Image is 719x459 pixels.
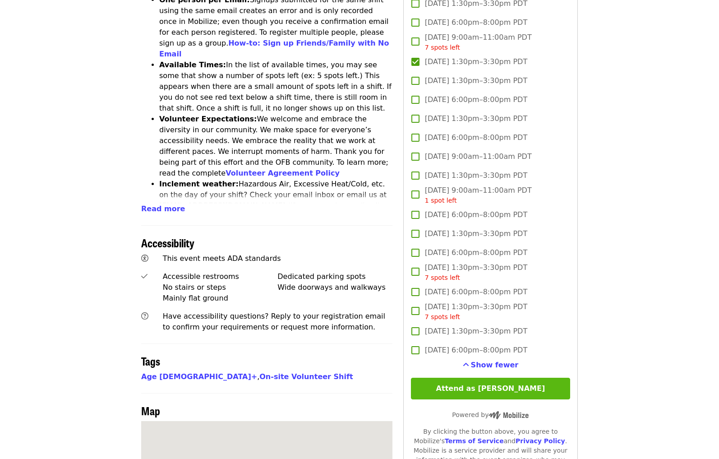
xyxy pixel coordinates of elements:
[425,247,527,258] span: [DATE] 6:00pm–8:00pm PDT
[159,180,239,188] strong: Inclement weather:
[425,75,527,86] span: [DATE] 1:30pm–3:30pm PDT
[445,437,504,445] a: Terms of Service
[516,437,565,445] a: Privacy Policy
[425,301,527,322] span: [DATE] 1:30pm–3:30pm PDT
[163,271,278,282] div: Accessible restrooms
[141,312,148,320] i: question-circle icon
[159,60,226,69] strong: Available Times:
[463,360,519,371] button: See more timeslots
[425,56,527,67] span: [DATE] 1:30pm–3:30pm PDT
[277,282,392,293] div: Wide doorways and walkways
[141,372,257,381] a: Age [DEMOGRAPHIC_DATA]+
[163,293,278,304] div: Mainly flat ground
[141,235,194,250] span: Accessibility
[163,282,278,293] div: No stairs or steps
[159,115,257,123] strong: Volunteer Expectations:
[489,411,529,419] img: Powered by Mobilize
[425,132,527,143] span: [DATE] 6:00pm–8:00pm PDT
[141,403,160,418] span: Map
[141,372,259,381] span: ,
[259,372,353,381] a: On-site Volunteer Shift
[425,209,527,220] span: [DATE] 6:00pm–8:00pm PDT
[159,114,392,179] li: We welcome and embrace the diversity in our community. We make space for everyone’s accessibility...
[425,274,460,281] span: 7 spots left
[141,204,185,213] span: Read more
[141,204,185,214] button: Read more
[425,44,460,51] span: 7 spots left
[159,60,392,114] li: In the list of available times, you may see some that show a number of spots left (ex: 5 spots le...
[471,361,519,369] span: Show fewer
[425,32,532,52] span: [DATE] 9:00am–11:00am PDT
[141,254,148,263] i: universal-access icon
[163,254,281,263] span: This event meets ADA standards
[141,272,147,281] i: check icon
[411,378,570,399] button: Attend as [PERSON_NAME]
[425,345,527,356] span: [DATE] 6:00pm–8:00pm PDT
[425,94,527,105] span: [DATE] 6:00pm–8:00pm PDT
[141,353,160,369] span: Tags
[452,411,529,418] span: Powered by
[425,313,460,320] span: 7 spots left
[425,287,527,297] span: [DATE] 6:00pm–8:00pm PDT
[277,271,392,282] div: Dedicated parking spots
[425,185,532,205] span: [DATE] 9:00am–11:00am PDT
[425,197,457,204] span: 1 spot left
[425,228,527,239] span: [DATE] 1:30pm–3:30pm PDT
[226,169,340,177] a: Volunteer Agreement Policy
[425,113,527,124] span: [DATE] 1:30pm–3:30pm PDT
[425,326,527,337] span: [DATE] 1:30pm–3:30pm PDT
[425,170,527,181] span: [DATE] 1:30pm–3:30pm PDT
[159,179,392,233] li: Hazardous Air, Excessive Heat/Cold, etc. on the day of your shift? Check your email inbox or emai...
[159,39,389,58] a: How-to: Sign up Friends/Family with No Email
[425,151,532,162] span: [DATE] 9:00am–11:00am PDT
[163,312,385,331] span: Have accessibility questions? Reply to your registration email to confirm your requirements or re...
[425,17,527,28] span: [DATE] 6:00pm–8:00pm PDT
[425,262,527,283] span: [DATE] 1:30pm–3:30pm PDT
